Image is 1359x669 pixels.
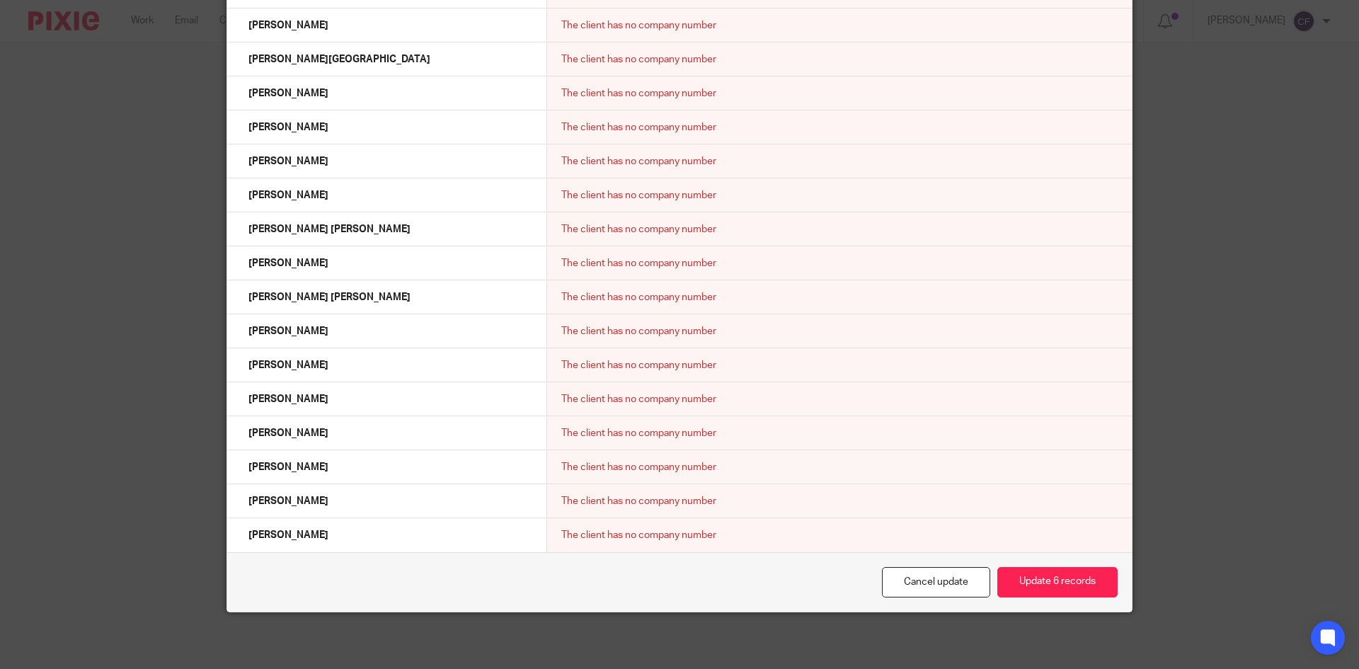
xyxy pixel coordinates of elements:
[227,450,547,484] td: [PERSON_NAME]
[227,314,547,348] td: [PERSON_NAME]
[227,518,547,552] td: [PERSON_NAME]
[227,42,547,76] td: [PERSON_NAME][GEOGRAPHIC_DATA]
[227,484,547,518] td: [PERSON_NAME]
[227,212,547,246] td: [PERSON_NAME] [PERSON_NAME]
[227,110,547,144] td: [PERSON_NAME]
[997,567,1118,597] button: Update 6 records
[227,178,547,212] td: [PERSON_NAME]
[227,280,547,314] td: [PERSON_NAME] [PERSON_NAME]
[227,8,547,42] td: [PERSON_NAME]
[227,246,547,280] td: [PERSON_NAME]
[227,144,547,178] td: [PERSON_NAME]
[227,416,547,450] td: [PERSON_NAME]
[227,76,547,110] td: [PERSON_NAME]
[227,382,547,416] td: [PERSON_NAME]
[227,348,547,382] td: [PERSON_NAME]
[882,567,990,597] a: Cancel update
